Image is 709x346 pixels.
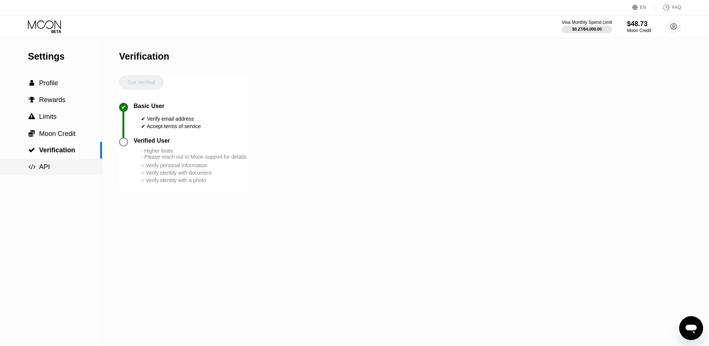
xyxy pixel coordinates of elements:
[39,163,50,171] span: API
[28,164,35,170] span: 
[141,148,246,160] div: - Higher limits - Please reach out to Moon support for details
[562,20,612,25] div: Visa Monthly Spend Limit
[28,80,35,86] div: 
[141,170,246,176] div: ○ Verify identity with document
[655,4,681,11] div: FAQ
[679,316,703,340] iframe: Button to launch messaging window
[141,162,246,168] div: ○ Verify personal information
[28,51,102,62] div: Settings
[29,96,35,103] span: 
[562,20,612,33] div: Visa Monthly Spend Limit$0.27/$4,000.00
[672,5,681,10] div: FAQ
[121,104,126,110] div: ✔
[28,147,35,153] span: 
[134,103,165,109] div: Basic User
[627,28,651,33] div: Moon Credit
[119,51,169,62] div: Verification
[39,113,57,120] span: Limits
[39,79,58,87] span: Profile
[39,130,76,137] span: Moon Credit
[28,96,35,103] div: 
[141,116,201,122] div: ✔ Verify email address
[39,96,66,104] span: Rewards
[632,4,655,11] div: EN
[572,27,602,31] div: $0.27 / $4,000.00
[627,20,651,28] div: $48.73
[141,177,246,183] div: ○ Verify identity with a photo
[28,130,35,137] span: 
[141,123,201,129] div: ✔ Accept terms of service
[627,20,651,33] div: $48.73Moon Credit
[134,137,170,144] div: Verified User
[29,80,34,86] span: 
[39,146,75,154] span: Verification
[28,113,35,120] span: 
[640,5,646,10] div: EN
